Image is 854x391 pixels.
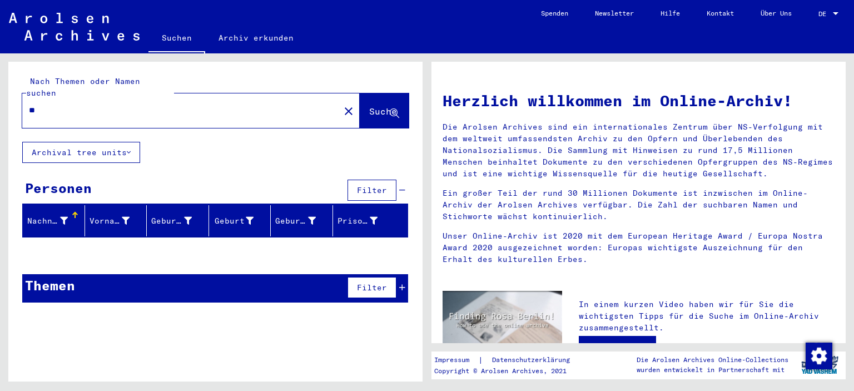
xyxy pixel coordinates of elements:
mat-header-cell: Prisoner # [333,205,408,236]
mat-header-cell: Vorname [85,205,147,236]
img: yv_logo.png [799,351,841,379]
a: Impressum [434,354,478,366]
a: Video ansehen [579,336,656,358]
p: Ein großer Teil der rund 30 Millionen Dokumente ist inzwischen im Online-Archiv der Arolsen Archi... [443,187,835,222]
div: Nachname [27,212,85,230]
span: Filter [357,283,387,293]
div: Geburtsdatum [275,215,316,227]
img: Arolsen_neg.svg [9,13,140,41]
div: Geburtsname [151,212,208,230]
img: video.jpg [443,291,562,356]
mat-header-cell: Geburtsdatum [271,205,333,236]
a: Archiv erkunden [205,24,307,51]
span: DE [818,10,831,18]
mat-header-cell: Nachname [23,205,85,236]
p: Die Arolsen Archives sind ein internationales Zentrum über NS-Verfolgung mit dem weltweit umfasse... [443,121,835,180]
div: Vorname [90,212,147,230]
div: Geburtsdatum [275,212,332,230]
img: Zustimmung ändern [806,343,832,369]
mat-icon: close [342,105,355,118]
button: Archival tree units [22,142,140,163]
a: Datenschutzerklärung [483,354,583,366]
p: Unser Online-Archiv ist 2020 mit dem European Heritage Award / Europa Nostra Award 2020 ausgezeic... [443,230,835,265]
p: Copyright © Arolsen Archives, 2021 [434,366,583,376]
div: Personen [25,178,92,198]
div: Geburtsname [151,215,192,227]
button: Filter [347,277,396,298]
a: Suchen [148,24,205,53]
p: In einem kurzen Video haben wir für Sie die wichtigsten Tipps für die Suche im Online-Archiv zusa... [579,299,835,334]
div: Nachname [27,215,68,227]
div: Geburt‏ [213,215,254,227]
h1: Herzlich willkommen im Online-Archiv! [443,89,835,112]
button: Clear [337,100,360,122]
span: Suche [369,106,397,117]
mat-header-cell: Geburtsname [147,205,209,236]
div: Prisoner # [337,215,378,227]
button: Filter [347,180,396,201]
mat-label: Nach Themen oder Namen suchen [26,76,140,98]
p: wurden entwickelt in Partnerschaft mit [637,365,788,375]
div: Vorname [90,215,130,227]
button: Suche [360,93,409,128]
p: Die Arolsen Archives Online-Collections [637,355,788,365]
div: Themen [25,275,75,295]
div: Prisoner # [337,212,395,230]
div: Geburt‏ [213,212,271,230]
mat-header-cell: Geburt‏ [209,205,271,236]
div: | [434,354,583,366]
span: Filter [357,185,387,195]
